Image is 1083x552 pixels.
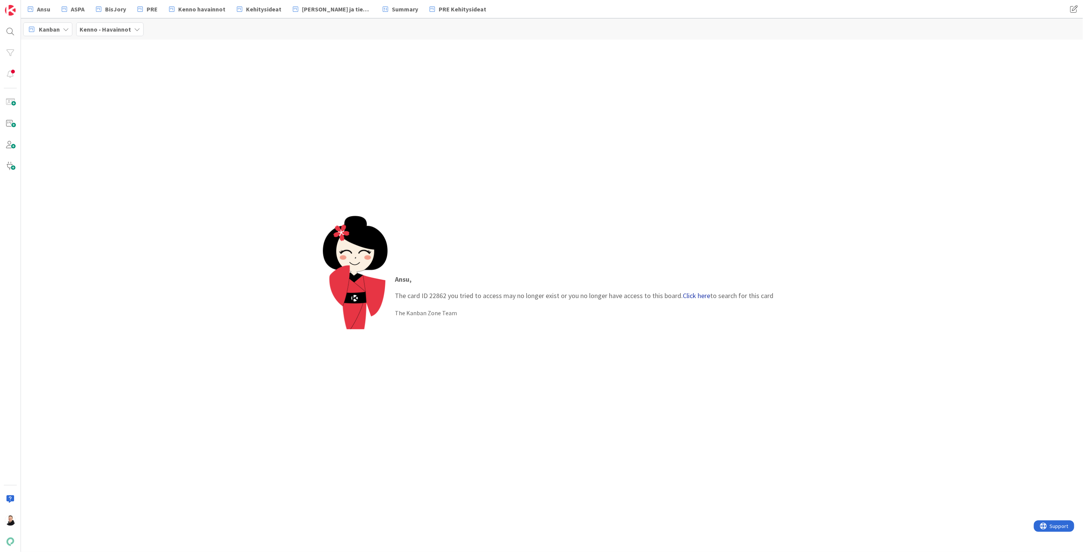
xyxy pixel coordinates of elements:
span: PRE [147,5,158,14]
a: Summary [378,2,423,16]
strong: Ansu , [395,275,412,284]
span: Ansu [37,5,50,14]
span: Support [16,1,35,10]
span: Kenno havainnot [178,5,225,14]
a: ASPA [57,2,89,16]
a: Kehitysideat [232,2,286,16]
span: BisJory [105,5,126,14]
span: PRE Kehitysideat [439,5,486,14]
a: [PERSON_NAME] ja tiedotteet [288,2,376,16]
img: Visit kanbanzone.com [5,5,16,16]
b: Kenno - Havainnot [80,26,131,33]
img: AN [5,515,16,526]
a: PRE [133,2,162,16]
a: Ansu [23,2,55,16]
span: Kehitysideat [246,5,281,14]
span: Kanban [39,25,60,34]
a: Click here [683,291,711,300]
span: [PERSON_NAME] ja tiedotteet [302,5,371,14]
a: PRE Kehitysideat [425,2,491,16]
span: Summary [392,5,418,14]
img: avatar [5,536,16,547]
a: BisJory [91,2,131,16]
a: Kenno havainnot [165,2,230,16]
p: The card ID 22862 you tried to access may no longer exist or you no longer have access to this bo... [395,274,774,301]
div: The Kanban Zone Team [395,308,774,317]
span: ASPA [71,5,85,14]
